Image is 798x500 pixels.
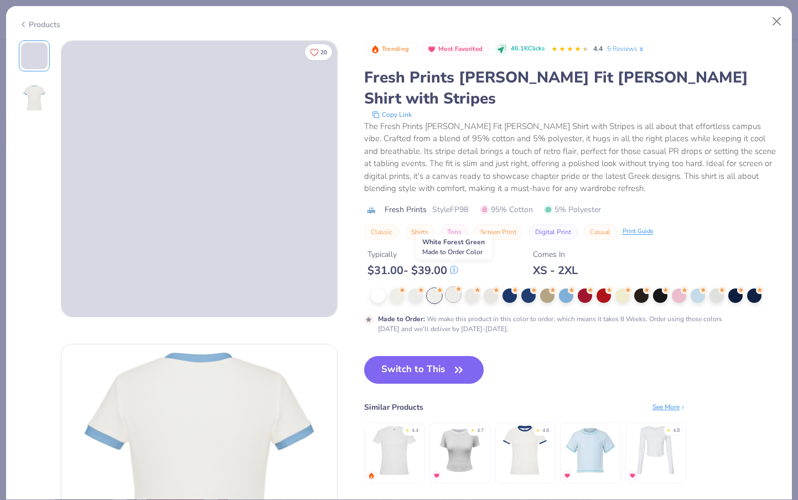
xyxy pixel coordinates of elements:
div: The Fresh Prints [PERSON_NAME] Fit [PERSON_NAME] Shirt with Stripes is all about that effortless ... [364,120,780,195]
span: 4.4 [593,44,603,53]
span: Most Favorited [438,46,483,52]
strong: Made to Order : [378,315,425,323]
img: Fresh Prints Cover Stitched Mini Tee [564,424,616,477]
div: White Forest Green [416,234,493,260]
div: See More [652,402,686,412]
div: Typically [367,249,458,260]
button: Tops [441,224,468,240]
button: Like [305,44,332,60]
div: ★ [536,427,540,431]
div: ★ [666,427,671,431]
span: Made to Order Color [422,248,483,256]
button: Digital Print [528,224,578,240]
button: copy to clipboard [369,109,415,120]
a: 5 Reviews [607,44,645,54]
img: MostFav.gif [629,472,636,479]
span: Trending [382,46,409,52]
div: We make this product in this color to order, which means it takes 8 Weeks. Order using these colo... [378,314,730,334]
button: Badge Button [422,42,489,56]
span: 20 [320,50,327,55]
img: Trending sort [371,45,380,54]
div: ★ [470,427,475,431]
img: Bella Canvas Ladies' Micro Ribbed Long Sleeve Baby Tee [629,424,682,477]
div: 4.8 [673,427,680,435]
button: Classic [364,224,399,240]
div: 4.4 Stars [551,40,589,58]
button: Badge Button [365,42,415,56]
div: $ 31.00 - $ 39.00 [367,264,458,277]
button: Switch to This [364,356,484,384]
div: 4.4 [412,427,418,435]
div: 4.7 [477,427,484,435]
div: Comes In [533,249,578,260]
img: MostFav.gif [433,472,440,479]
button: Casual [583,224,617,240]
button: Shirts [405,224,435,240]
div: Print Guide [623,227,654,236]
span: 46.1K Clicks [511,44,545,54]
div: 4.6 [542,427,549,435]
img: Most Favorited sort [427,45,436,54]
button: Close [766,11,787,32]
div: Fresh Prints [PERSON_NAME] Fit [PERSON_NAME] Shirt with Stripes [364,67,780,109]
div: XS - 2XL [533,264,578,277]
span: 95% Cotton [480,204,533,215]
div: ★ [405,427,410,431]
img: Fresh Prints Naomi Slim Fit Y2K Shirt [368,424,421,477]
img: trending.gif [368,472,375,479]
img: Fresh Prints Simone Slim Fit Ringer Shirt [499,424,551,477]
img: brand logo [364,205,379,214]
div: Similar Products [364,401,423,413]
button: Screen Print [474,224,523,240]
span: 5% Polyester [544,204,601,215]
span: Fresh Prints [385,204,427,215]
img: MostFav.gif [564,472,571,479]
div: Products [19,19,60,30]
span: Style FP98 [432,204,468,215]
img: Fresh Prints Sunset Ribbed T-shirt [433,424,486,477]
img: Back [21,85,48,111]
